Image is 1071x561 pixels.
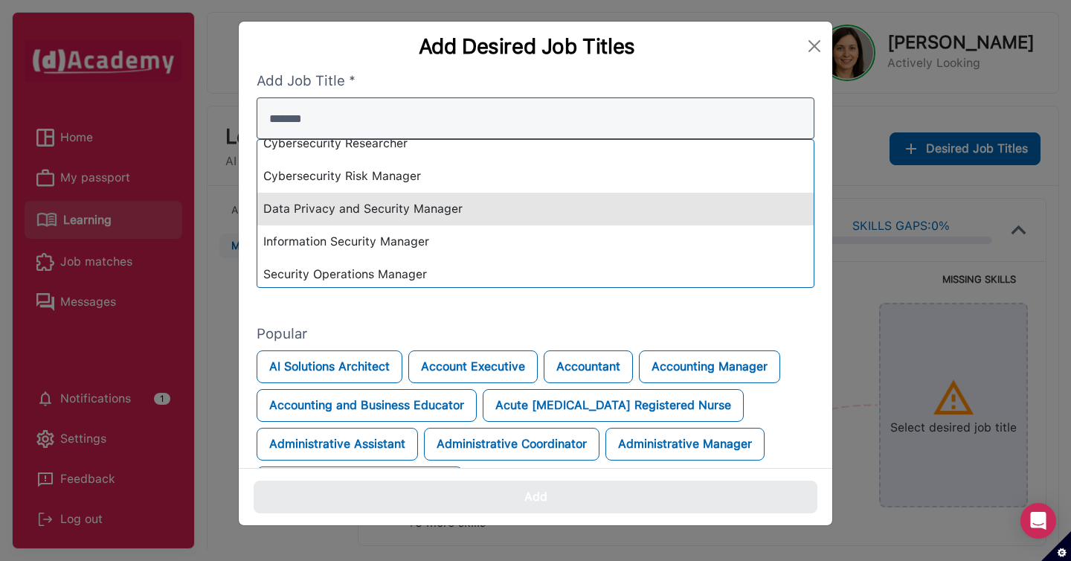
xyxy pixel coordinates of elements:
[257,467,463,499] button: Administrative Notary Specialist
[483,389,744,422] button: Acute [MEDICAL_DATA] Registered Nurse
[257,160,814,193] div: Cybersecurity Risk Manager
[605,428,765,461] button: Administrative Manager
[257,193,814,225] div: Data Privacy and Security Manager
[257,324,814,344] label: Popular
[257,258,814,291] div: Security Operations Manager
[1020,503,1056,539] div: Open Intercom Messenger
[544,350,633,383] button: Accountant
[803,34,826,58] button: Close
[257,428,418,461] button: Administrative Assistant
[424,428,599,461] button: Administrative Coordinator
[1041,531,1071,561] button: Set cookie preferences
[251,33,803,59] div: Add Desired Job Titles
[254,481,817,513] button: Add
[408,350,538,383] button: Account Executive
[257,350,402,383] button: AI Solutions Architect
[639,350,780,383] button: Accounting Manager
[524,487,547,507] div: Add
[257,389,477,422] button: Accounting and Business Educator
[257,127,814,160] div: Cybersecurity Researcher
[257,71,814,92] label: Add Job Title *
[257,225,814,258] div: Information Security Manager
